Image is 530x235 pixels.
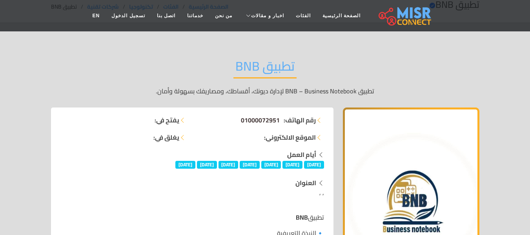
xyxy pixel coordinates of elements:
[51,86,479,96] p: تطبيق BNB – Business Notebook لإدارة ديونك، أقساطك، ومصاريفك بسهولة وأمان.
[240,161,260,169] span: [DATE]
[87,8,106,23] a: EN
[209,8,238,23] a: من نحن
[296,211,308,223] strong: BNB
[241,115,280,125] a: 01000072951
[106,8,151,23] a: تسجيل الدخول
[155,115,179,125] strong: يفتح في:
[238,8,290,23] a: اخبار و مقالات
[241,114,280,126] span: 01000072951
[287,149,316,160] strong: أيام العمل
[261,161,281,169] span: [DATE]
[219,161,239,169] span: [DATE]
[282,161,302,169] span: [DATE]
[264,133,316,142] strong: الموقع الالكتروني:
[151,8,181,23] a: اتصل بنا
[319,186,324,198] span: , ,
[317,8,366,23] a: الصفحة الرئيسية
[181,8,209,23] a: خدماتنا
[153,133,179,142] strong: يغلق في:
[304,161,324,169] span: [DATE]
[60,213,324,222] p: تطبيق
[379,6,431,26] img: main.misr_connect
[284,115,316,125] strong: رقم الهاتف:
[251,12,284,19] span: اخبار و مقالات
[197,161,217,169] span: [DATE]
[175,161,195,169] span: [DATE]
[290,8,317,23] a: الفئات
[295,177,316,189] strong: العنوان
[233,58,297,78] h2: تطبيق BNB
